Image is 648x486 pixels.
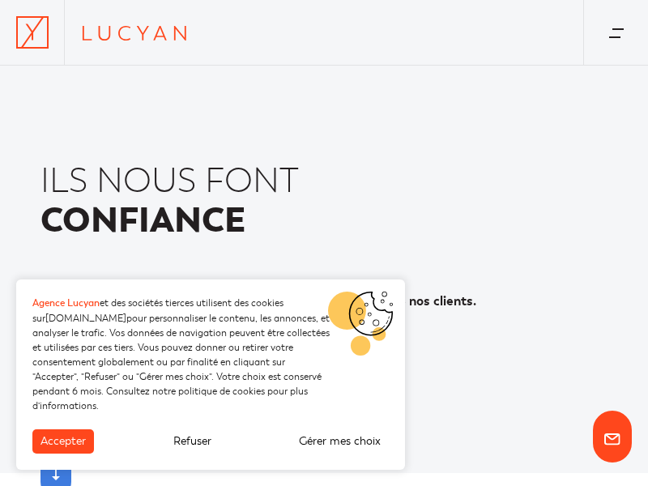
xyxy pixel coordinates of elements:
a: [DOMAIN_NAME] [45,313,126,324]
strong: confiance [40,198,245,243]
span: Ils nous font [40,162,299,201]
button: Refuser [165,429,220,454]
aside: Bannière de cookies GDPR [16,279,405,470]
button: Accepter [32,429,94,454]
strong: Agence Lucyan [32,297,100,309]
button: Gérer mes choix [291,429,389,454]
p: et des sociétés tierces utilisent des cookies sur pour personnaliser le contenu, les annonces, et... [32,296,332,413]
